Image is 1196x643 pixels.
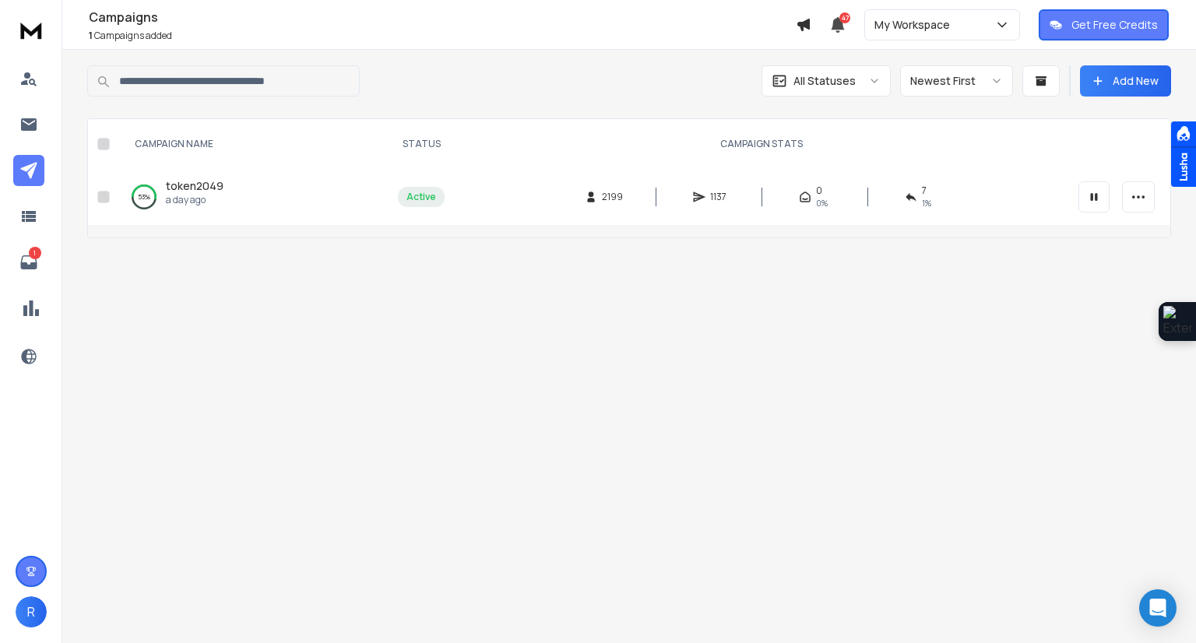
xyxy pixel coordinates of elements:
[89,29,93,42] span: 1
[922,197,931,209] span: 1 %
[89,30,796,42] p: Campaigns added
[874,17,956,33] p: My Workspace
[138,189,150,205] p: 53 %
[16,596,47,627] button: R
[1039,9,1169,40] button: Get Free Credits
[793,73,856,89] p: All Statuses
[16,16,47,44] img: logo
[1080,65,1171,97] button: Add New
[710,191,726,203] span: 1137
[1163,306,1191,337] img: Extension Icon
[816,197,828,209] span: 0%
[900,65,1013,97] button: Newest First
[406,191,436,203] div: Active
[602,191,623,203] span: 2199
[839,12,850,23] span: 47
[1071,17,1158,33] p: Get Free Credits
[116,169,389,225] td: 53%token2049a day ago
[29,247,41,259] p: 1
[389,119,454,169] th: STATUS
[816,184,822,197] span: 0
[166,178,223,194] a: token2049
[922,184,927,197] span: 7
[116,119,389,169] th: CAMPAIGN NAME
[166,178,223,193] span: token2049
[454,119,1069,169] th: CAMPAIGN STATS
[89,8,796,26] h1: Campaigns
[166,194,223,206] p: a day ago
[13,247,44,278] a: 1
[1139,589,1177,627] div: Open Intercom Messenger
